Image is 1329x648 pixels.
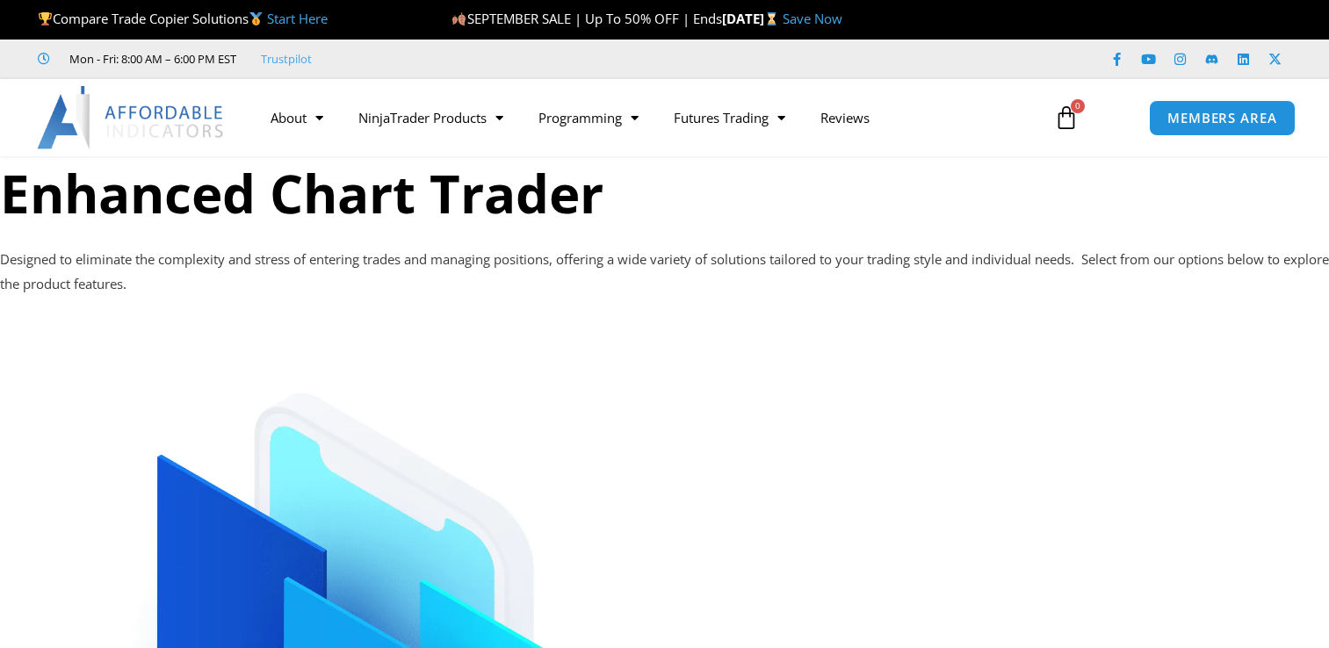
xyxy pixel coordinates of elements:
[722,10,783,27] strong: [DATE]
[783,10,842,27] a: Save Now
[451,10,721,27] span: SEPTEMBER SALE | Up To 50% OFF | Ends
[37,86,226,149] img: LogoAI | Affordable Indicators – NinjaTrader
[249,12,263,25] img: 🥇
[253,97,1037,138] nav: Menu
[1028,92,1105,143] a: 0
[656,97,803,138] a: Futures Trading
[765,12,778,25] img: ⌛
[38,10,328,27] span: Compare Trade Copier Solutions
[261,48,312,69] a: Trustpilot
[1071,99,1085,113] span: 0
[65,48,236,69] span: Mon - Fri: 8:00 AM – 6:00 PM EST
[267,10,328,27] a: Start Here
[341,97,521,138] a: NinjaTrader Products
[452,12,466,25] img: 🍂
[39,12,52,25] img: 🏆
[1167,112,1277,125] span: MEMBERS AREA
[253,97,341,138] a: About
[1149,100,1296,136] a: MEMBERS AREA
[803,97,887,138] a: Reviews
[521,97,656,138] a: Programming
